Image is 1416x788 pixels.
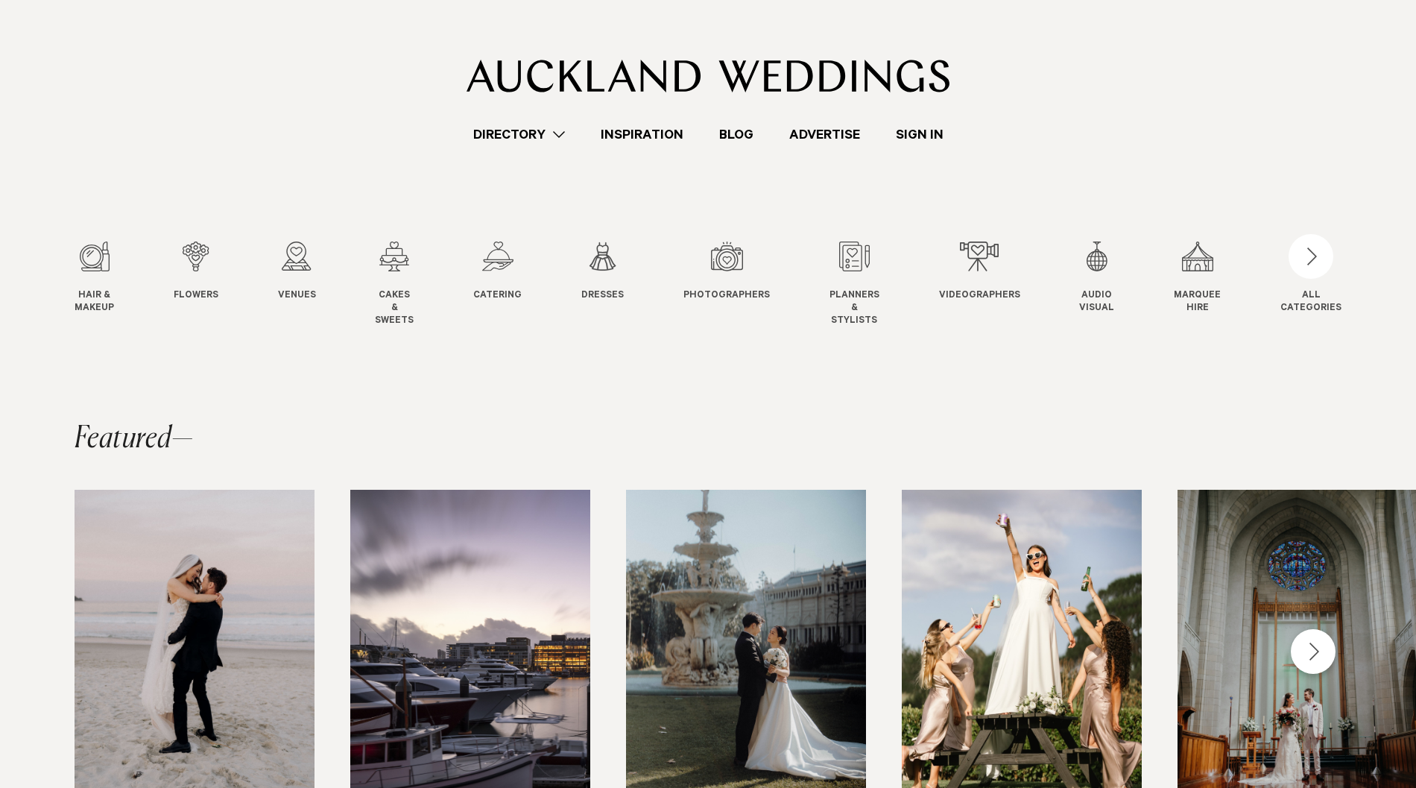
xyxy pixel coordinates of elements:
[1280,242,1341,312] button: ALLCATEGORIES
[174,242,248,327] swiper-slide: 2 / 12
[467,60,950,92] img: Auckland Weddings Logo
[829,242,879,327] a: Planners & Stylists
[75,290,114,315] span: Hair & Makeup
[473,242,522,303] a: Catering
[683,290,770,303] span: Photographers
[375,242,414,327] a: Cakes & Sweets
[375,290,414,327] span: Cakes & Sweets
[701,124,771,145] a: Blog
[878,124,961,145] a: Sign In
[583,124,701,145] a: Inspiration
[683,242,800,327] swiper-slide: 7 / 12
[473,290,522,303] span: Catering
[278,242,346,327] swiper-slide: 3 / 12
[473,242,551,327] swiper-slide: 5 / 12
[581,290,624,303] span: Dresses
[581,242,624,303] a: Dresses
[278,290,316,303] span: Venues
[1174,242,1251,327] swiper-slide: 11 / 12
[771,124,878,145] a: Advertise
[581,242,654,327] swiper-slide: 6 / 12
[829,290,879,327] span: Planners & Stylists
[174,242,218,303] a: Flowers
[75,242,114,315] a: Hair & Makeup
[375,242,443,327] swiper-slide: 4 / 12
[939,242,1050,327] swiper-slide: 9 / 12
[1174,242,1221,315] a: Marquee Hire
[1079,242,1144,327] swiper-slide: 10 / 12
[939,242,1020,303] a: Videographers
[75,242,144,327] swiper-slide: 1 / 12
[278,242,316,303] a: Venues
[829,242,909,327] swiper-slide: 8 / 12
[75,424,194,454] h2: Featured
[1079,290,1114,315] span: Audio Visual
[455,124,583,145] a: Directory
[1079,242,1114,315] a: Audio Visual
[1280,290,1341,315] div: ALL CATEGORIES
[1174,290,1221,315] span: Marquee Hire
[939,290,1020,303] span: Videographers
[174,290,218,303] span: Flowers
[683,242,770,303] a: Photographers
